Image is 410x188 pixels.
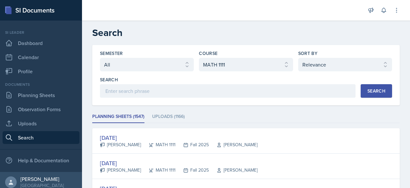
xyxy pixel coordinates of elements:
[3,154,79,167] div: Help & Documentation
[3,131,79,144] a: Search
[3,117,79,130] a: Uploads
[100,50,123,57] label: Semester
[361,84,392,98] button: Search
[3,89,79,102] a: Planning Sheets
[367,88,385,94] div: Search
[209,167,258,174] div: [PERSON_NAME]
[92,111,144,123] li: Planning Sheets (1547)
[3,30,79,35] div: Si leader
[92,27,400,39] h2: Search
[199,50,217,57] label: Course
[100,84,356,98] input: Enter search phrase
[3,103,79,116] a: Observation Forms
[20,176,64,182] div: [PERSON_NAME]
[141,141,176,148] div: MATH 1111
[209,141,258,148] div: [PERSON_NAME]
[3,51,79,64] a: Calendar
[176,167,209,174] div: Fall 2025
[298,50,317,57] label: Sort By
[3,37,79,49] a: Dashboard
[100,133,258,142] div: [DATE]
[3,82,79,87] div: Documents
[141,167,176,174] div: MATH 1111
[100,141,141,148] div: [PERSON_NAME]
[176,141,209,148] div: Fall 2025
[152,111,185,123] li: Uploads (1166)
[100,159,258,167] div: [DATE]
[100,167,141,174] div: [PERSON_NAME]
[100,76,118,83] label: Search
[3,65,79,78] a: Profile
